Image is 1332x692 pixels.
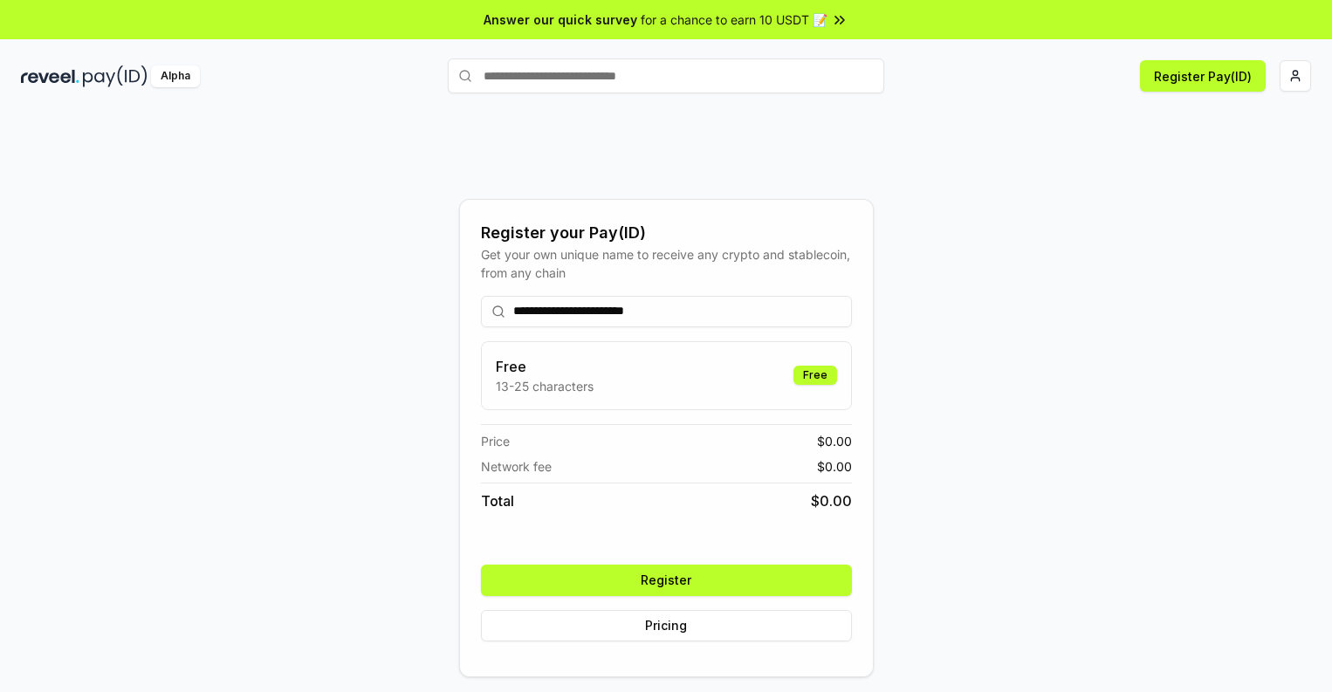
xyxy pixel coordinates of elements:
[1140,60,1266,92] button: Register Pay(ID)
[817,457,852,476] span: $ 0.00
[481,221,852,245] div: Register your Pay(ID)
[481,457,552,476] span: Network fee
[811,490,852,511] span: $ 0.00
[481,432,510,450] span: Price
[817,432,852,450] span: $ 0.00
[481,565,852,596] button: Register
[151,65,200,87] div: Alpha
[484,10,637,29] span: Answer our quick survey
[481,610,852,641] button: Pricing
[496,377,594,395] p: 13-25 characters
[641,10,827,29] span: for a chance to earn 10 USDT 📝
[21,65,79,87] img: reveel_dark
[496,356,594,377] h3: Free
[793,366,837,385] div: Free
[83,65,148,87] img: pay_id
[481,490,514,511] span: Total
[481,245,852,282] div: Get your own unique name to receive any crypto and stablecoin, from any chain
